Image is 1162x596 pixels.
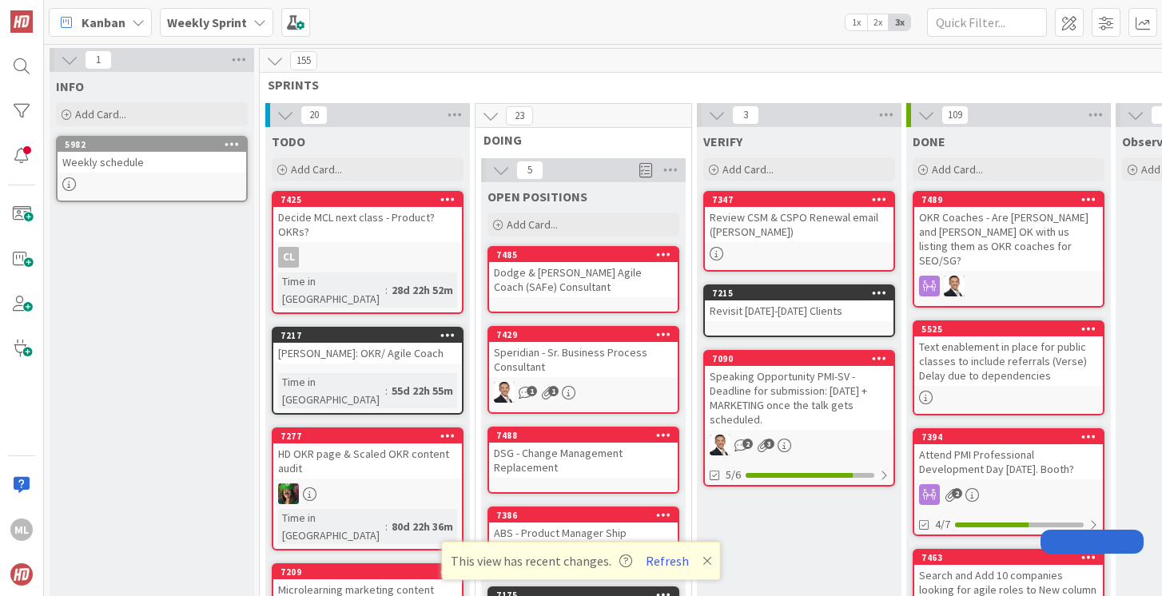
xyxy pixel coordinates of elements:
[10,10,33,33] img: Visit kanbanzone.com
[58,152,246,173] div: Weekly schedule
[914,322,1103,386] div: 5525Text enablement in place for public classes to include referrals (Verse) Delay due to depende...
[10,519,33,541] div: ML
[385,518,388,535] span: :
[742,439,753,449] span: 2
[281,330,462,341] div: 7217
[507,217,558,232] span: Add Card...
[726,467,741,483] span: 5/6
[273,328,462,343] div: 7217
[58,137,246,173] div: 5982Weekly schedule
[496,510,678,521] div: 7386
[722,162,774,177] span: Add Card...
[489,508,678,522] div: 7386
[489,248,678,297] div: 7485Dodge & [PERSON_NAME] Agile Coach (SAFe) Consultant
[388,382,457,399] div: 55d 22h 55m
[921,431,1103,443] div: 7394
[489,428,678,478] div: 7488DSG - Change Management Replacement
[867,14,889,30] span: 2x
[941,105,969,125] span: 109
[914,322,1103,336] div: 5525
[278,509,385,544] div: Time in [GEOGRAPHIC_DATA]
[932,162,983,177] span: Add Card...
[281,566,462,578] div: 7209
[889,14,910,30] span: 3x
[732,105,759,125] span: 3
[489,443,678,478] div: DSG - Change Management Replacement
[506,106,533,125] span: 23
[921,194,1103,205] div: 7489
[273,247,462,268] div: CL
[705,300,893,321] div: Revisit [DATE]-[DATE] Clients
[703,133,742,149] span: VERIFY
[846,14,867,30] span: 1x
[489,382,678,403] div: SL
[712,194,893,205] div: 7347
[167,14,247,30] b: Weekly Sprint
[291,162,342,177] span: Add Card...
[273,443,462,479] div: HD OKR page & Scaled OKR content audit
[914,430,1103,479] div: 7394Attend PMI Professional Development Day [DATE]. Booth?
[82,13,125,32] span: Kanban
[496,430,678,441] div: 7488
[278,483,299,504] img: SL
[640,550,694,571] button: Refresh
[300,105,328,125] span: 20
[273,429,462,443] div: 7277
[489,428,678,443] div: 7488
[290,51,317,70] span: 155
[273,343,462,364] div: [PERSON_NAME]: OKR/ Agile Coach
[914,444,1103,479] div: Attend PMI Professional Development Day [DATE]. Booth?
[272,133,305,149] span: TODO
[927,8,1047,37] input: Quick Filter...
[705,193,893,242] div: 7347Review CSM & CSPO Renewal email ([PERSON_NAME])
[489,508,678,558] div: 7386ABS - Product Manager Ship Operations
[385,382,388,399] span: :
[56,78,84,94] span: INFO
[705,366,893,430] div: Speaking Opportunity PMI-SV - Deadline for submission: [DATE] + MARKETING once the talk gets sche...
[273,193,462,207] div: 7425
[273,328,462,364] div: 7217[PERSON_NAME]: OKR/ Agile Coach
[944,276,965,296] img: SL
[385,281,388,299] span: :
[278,247,299,268] div: CL
[914,336,1103,386] div: Text enablement in place for public classes to include referrals (Verse) Delay due to dependencies
[705,286,893,300] div: 7215
[281,431,462,442] div: 7277
[548,386,559,396] span: 1
[489,328,678,377] div: 7429Speridian - Sr. Business Process Consultant
[273,193,462,242] div: 7425Decide MCL next class - Product? OKRs?
[914,193,1103,207] div: 7489
[914,207,1103,271] div: OKR Coaches - Are [PERSON_NAME] and [PERSON_NAME] OK with us listing them as OKR coaches for SEO/SG?
[705,286,893,321] div: 7215Revisit [DATE]-[DATE] Clients
[75,107,126,121] span: Add Card...
[496,329,678,340] div: 7429
[487,189,587,205] span: OPEN POSITIONS
[278,272,385,308] div: Time in [GEOGRAPHIC_DATA]
[914,430,1103,444] div: 7394
[952,488,962,499] span: 2
[273,207,462,242] div: Decide MCL next class - Product? OKRs?
[764,439,774,449] span: 3
[273,429,462,479] div: 7277HD OKR page & Scaled OKR content audit
[712,288,893,299] div: 7215
[712,353,893,364] div: 7090
[484,132,671,148] span: DOING
[388,281,457,299] div: 28d 22h 52m
[10,563,33,586] img: avatar
[489,328,678,342] div: 7429
[705,193,893,207] div: 7347
[527,386,537,396] span: 1
[85,50,112,70] span: 1
[496,249,678,260] div: 7485
[914,193,1103,271] div: 7489OKR Coaches - Are [PERSON_NAME] and [PERSON_NAME] OK with us listing them as OKR coaches for ...
[281,194,462,205] div: 7425
[388,518,457,535] div: 80d 22h 36m
[451,551,632,570] span: This view has recent changes.
[921,552,1103,563] div: 7463
[913,133,945,149] span: DONE
[921,324,1103,335] div: 5525
[489,248,678,262] div: 7485
[489,522,678,558] div: ABS - Product Manager Ship Operations
[489,262,678,297] div: Dodge & [PERSON_NAME] Agile Coach (SAFe) Consultant
[58,137,246,152] div: 5982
